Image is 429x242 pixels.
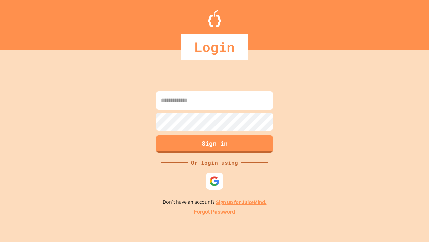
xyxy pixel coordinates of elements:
[181,34,248,61] div: Login
[194,208,235,216] a: Forgot Password
[209,176,220,186] img: google-icon.svg
[156,135,273,153] button: Sign in
[163,198,267,206] p: Don't have an account?
[216,199,267,206] a: Sign up for JuiceMind.
[188,159,241,167] div: Or login using
[208,10,221,27] img: Logo.svg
